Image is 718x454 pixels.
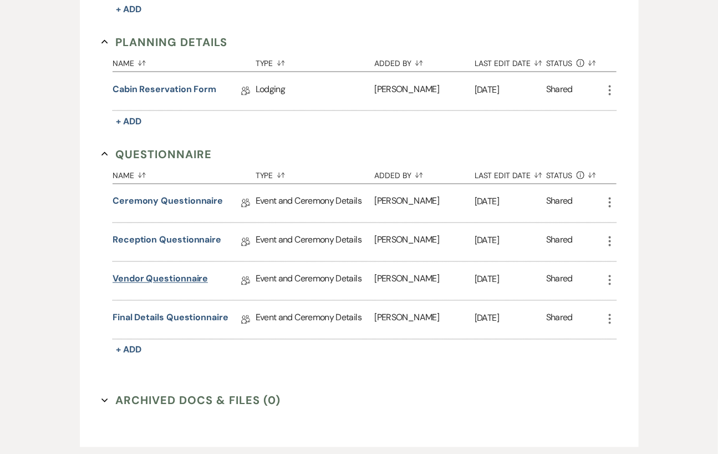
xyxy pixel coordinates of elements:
[475,273,546,287] p: [DATE]
[546,195,573,212] div: Shared
[375,223,475,261] div: [PERSON_NAME]
[256,301,375,339] div: Event and Ceremony Details
[101,146,212,163] button: Questionnaire
[546,311,573,329] div: Shared
[101,392,281,409] button: Archived Docs & Files (0)
[256,51,375,72] button: Type
[375,184,475,223] div: [PERSON_NAME]
[256,184,375,223] div: Event and Ceremony Details
[113,234,221,251] a: Reception Questionnaire
[113,51,256,72] button: Name
[375,262,475,300] div: [PERSON_NAME]
[475,163,546,184] button: Last Edit Date
[475,311,546,326] p: [DATE]
[375,301,475,339] div: [PERSON_NAME]
[113,83,216,100] a: Cabin Reservation Form
[375,51,475,72] button: Added By
[546,234,573,251] div: Shared
[113,2,145,17] button: + Add
[116,344,141,356] span: + Add
[113,114,145,129] button: + Add
[546,273,573,290] div: Shared
[256,72,375,110] div: Lodging
[116,3,141,15] span: + Add
[546,59,573,67] span: Status
[375,163,475,184] button: Added By
[375,72,475,110] div: [PERSON_NAME]
[475,51,546,72] button: Last Edit Date
[546,83,573,100] div: Shared
[116,115,141,127] span: + Add
[475,83,546,97] p: [DATE]
[113,163,256,184] button: Name
[113,311,228,329] a: Final Details Questionnaire
[113,273,208,290] a: Vendor Questionnaire
[475,195,546,209] p: [DATE]
[101,34,227,51] button: Planning Details
[546,51,603,72] button: Status
[256,163,375,184] button: Type
[546,163,603,184] button: Status
[113,342,145,358] button: + Add
[256,262,375,300] div: Event and Ceremony Details
[256,223,375,261] div: Event and Ceremony Details
[475,234,546,248] p: [DATE]
[546,171,573,179] span: Status
[113,195,223,212] a: Ceremony Questionnaire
